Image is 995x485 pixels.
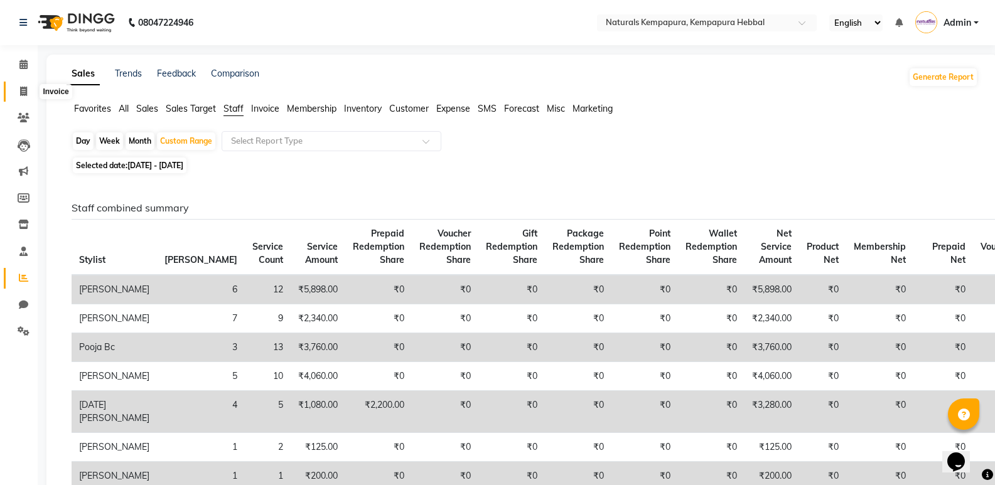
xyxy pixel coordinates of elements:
[40,84,72,99] div: Invoice
[686,228,737,265] span: Wallet Redemption Share
[678,391,745,433] td: ₹0
[915,11,937,33] img: Admin
[799,304,846,333] td: ₹0
[545,433,611,462] td: ₹0
[291,391,345,433] td: ₹1,080.00
[552,228,604,265] span: Package Redemption Share
[119,103,129,114] span: All
[846,391,913,433] td: ₹0
[547,103,565,114] span: Misc
[245,391,291,433] td: 5
[72,433,157,462] td: [PERSON_NAME]
[291,433,345,462] td: ₹125.00
[73,157,186,173] span: Selected date:
[389,103,429,114] span: Customer
[799,433,846,462] td: ₹0
[412,333,478,362] td: ₹0
[745,333,799,362] td: ₹3,760.00
[136,103,158,114] span: Sales
[287,103,336,114] span: Membership
[745,275,799,304] td: ₹5,898.00
[67,63,100,85] a: Sales
[345,391,412,433] td: ₹2,200.00
[573,103,613,114] span: Marketing
[79,254,105,265] span: Stylist
[345,304,412,333] td: ₹0
[545,362,611,391] td: ₹0
[504,103,539,114] span: Forecast
[126,132,154,150] div: Month
[345,333,412,362] td: ₹0
[166,103,216,114] span: Sales Target
[478,275,545,304] td: ₹0
[478,333,545,362] td: ₹0
[291,362,345,391] td: ₹4,060.00
[72,304,157,333] td: [PERSON_NAME]
[745,304,799,333] td: ₹2,340.00
[854,241,906,265] span: Membership Net
[72,391,157,433] td: [DATE][PERSON_NAME]
[611,433,678,462] td: ₹0
[944,16,971,29] span: Admin
[910,68,977,86] button: Generate Report
[478,433,545,462] td: ₹0
[678,362,745,391] td: ₹0
[245,362,291,391] td: 10
[545,304,611,333] td: ₹0
[245,433,291,462] td: 2
[157,275,245,304] td: 6
[291,333,345,362] td: ₹3,760.00
[745,391,799,433] td: ₹3,280.00
[412,433,478,462] td: ₹0
[942,435,982,472] iframe: chat widget
[545,275,611,304] td: ₹0
[478,391,545,433] td: ₹0
[846,433,913,462] td: ₹0
[478,362,545,391] td: ₹0
[164,254,237,265] span: [PERSON_NAME]
[157,132,215,150] div: Custom Range
[913,333,973,362] td: ₹0
[619,228,670,265] span: Point Redemption Share
[157,333,245,362] td: 3
[251,103,279,114] span: Invoice
[245,304,291,333] td: 9
[745,362,799,391] td: ₹4,060.00
[846,333,913,362] td: ₹0
[932,241,965,265] span: Prepaid Net
[345,275,412,304] td: ₹0
[478,304,545,333] td: ₹0
[611,391,678,433] td: ₹0
[245,333,291,362] td: 13
[478,103,497,114] span: SMS
[545,391,611,433] td: ₹0
[412,362,478,391] td: ₹0
[73,132,94,150] div: Day
[678,275,745,304] td: ₹0
[252,241,283,265] span: Service Count
[412,275,478,304] td: ₹0
[486,228,537,265] span: Gift Redemption Share
[245,275,291,304] td: 12
[157,391,245,433] td: 4
[846,304,913,333] td: ₹0
[419,228,471,265] span: Voucher Redemption Share
[291,304,345,333] td: ₹2,340.00
[74,103,111,114] span: Favorites
[353,228,404,265] span: Prepaid Redemption Share
[913,391,973,433] td: ₹0
[611,275,678,304] td: ₹0
[305,241,338,265] span: Service Amount
[678,304,745,333] td: ₹0
[436,103,470,114] span: Expense
[678,333,745,362] td: ₹0
[72,333,157,362] td: Pooja Bc
[157,433,245,462] td: 1
[127,161,183,170] span: [DATE] - [DATE]
[799,333,846,362] td: ₹0
[157,304,245,333] td: 7
[807,241,839,265] span: Product Net
[846,362,913,391] td: ₹0
[913,275,973,304] td: ₹0
[745,433,799,462] td: ₹125.00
